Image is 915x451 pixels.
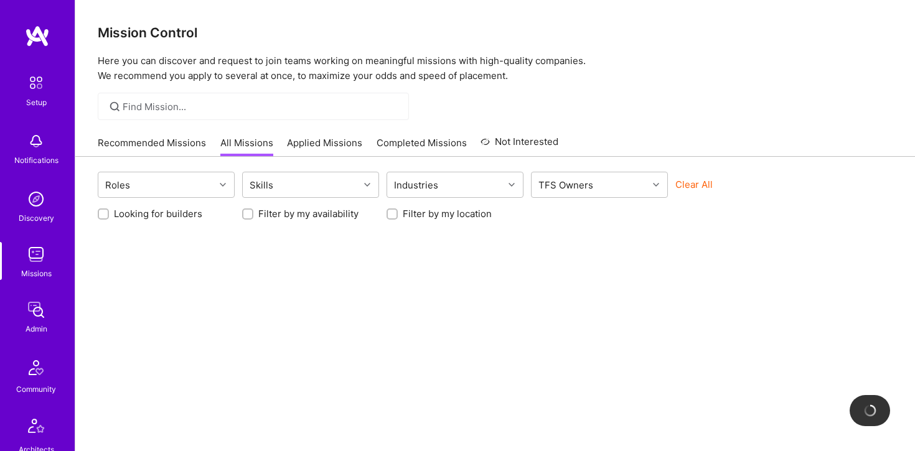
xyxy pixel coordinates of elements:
[24,242,49,267] img: teamwork
[98,53,893,83] p: Here you can discover and request to join teams working on meaningful missions with high-quality ...
[675,178,713,191] button: Clear All
[21,267,52,280] div: Missions
[14,154,59,167] div: Notifications
[98,136,206,157] a: Recommended Missions
[16,383,56,396] div: Community
[26,322,47,335] div: Admin
[24,187,49,212] img: discovery
[114,207,202,220] label: Looking for builders
[258,207,359,220] label: Filter by my availability
[24,297,49,322] img: admin teamwork
[535,176,596,194] div: TFS Owners
[246,176,276,194] div: Skills
[108,100,122,114] i: icon SearchGrey
[391,176,441,194] div: Industries
[509,182,515,188] i: icon Chevron
[403,207,492,220] label: Filter by my location
[24,129,49,154] img: bell
[25,25,50,47] img: logo
[21,413,51,443] img: Architects
[861,402,879,419] img: loading
[21,353,51,383] img: Community
[220,136,273,157] a: All Missions
[102,176,133,194] div: Roles
[220,182,226,188] i: icon Chevron
[123,100,400,113] input: Find Mission...
[26,96,47,109] div: Setup
[481,134,558,157] a: Not Interested
[23,70,49,96] img: setup
[98,25,893,40] h3: Mission Control
[364,182,370,188] i: icon Chevron
[287,136,362,157] a: Applied Missions
[19,212,54,225] div: Discovery
[377,136,467,157] a: Completed Missions
[653,182,659,188] i: icon Chevron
